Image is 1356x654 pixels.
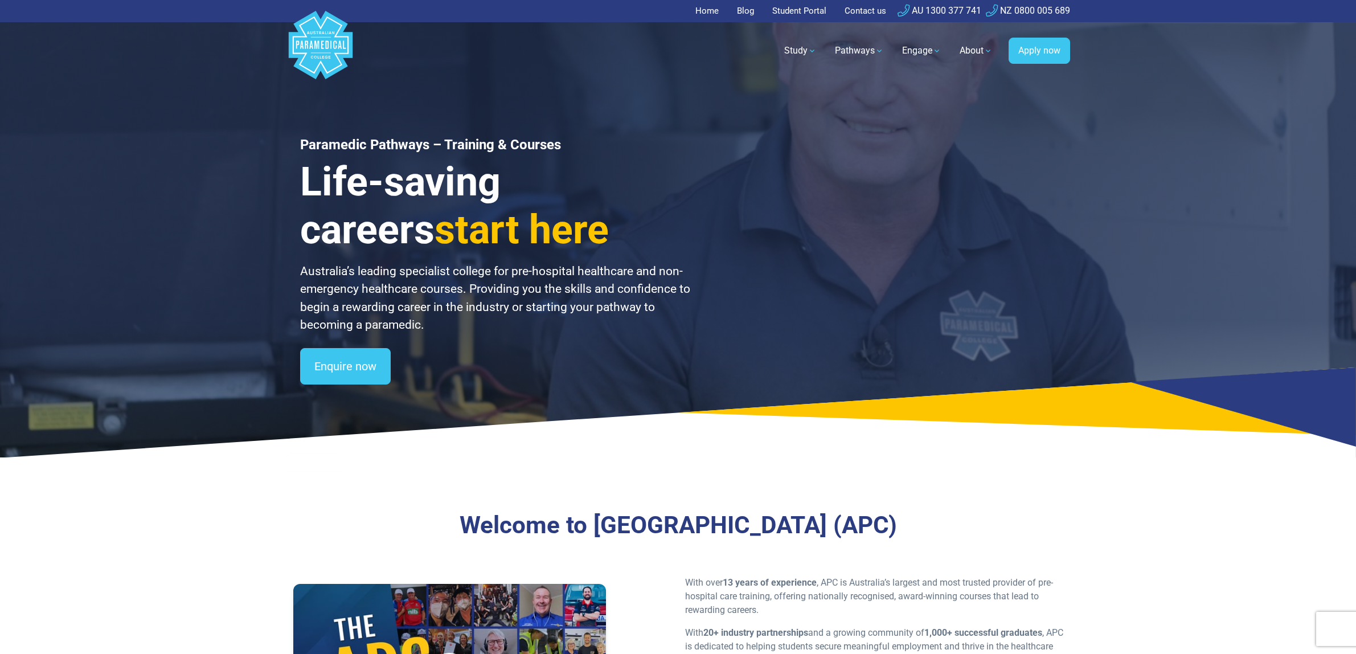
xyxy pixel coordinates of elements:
span: start here [435,206,609,253]
h1: Paramedic Pathways – Training & Courses [300,137,692,153]
a: AU 1300 377 741 [898,5,981,16]
a: NZ 0800 005 689 [986,5,1070,16]
a: Pathways [828,35,891,67]
strong: 20+ industry partnerships [703,627,808,638]
p: With over , APC is Australia’s largest and most trusted provider of pre-hospital care training, o... [685,576,1063,617]
a: Enquire now [300,348,391,385]
a: Australian Paramedical College [286,22,355,80]
strong: 13 years of experience [723,577,817,588]
h3: Life-saving careers [300,158,692,254]
h3: Welcome to [GEOGRAPHIC_DATA] (APC) [351,511,1005,540]
strong: 1,000+ successful graduates [924,627,1042,638]
a: Apply now [1009,38,1070,64]
a: Study [777,35,824,67]
a: Engage [895,35,948,67]
a: About [953,35,999,67]
p: Australia’s leading specialist college for pre-hospital healthcare and non-emergency healthcare c... [300,263,692,334]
